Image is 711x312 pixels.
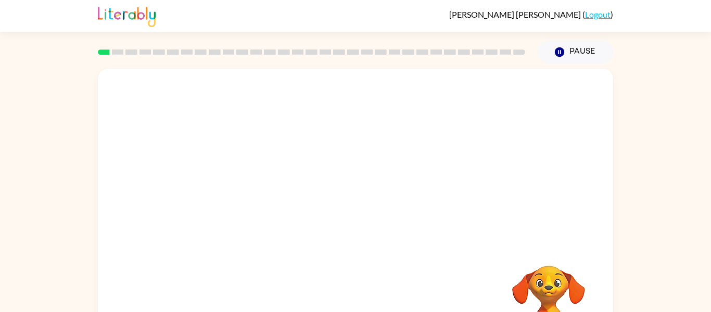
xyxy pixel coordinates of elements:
[538,40,613,64] button: Pause
[449,9,582,19] span: [PERSON_NAME] [PERSON_NAME]
[449,9,613,19] div: ( )
[585,9,611,19] a: Logout
[98,4,156,27] img: Literably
